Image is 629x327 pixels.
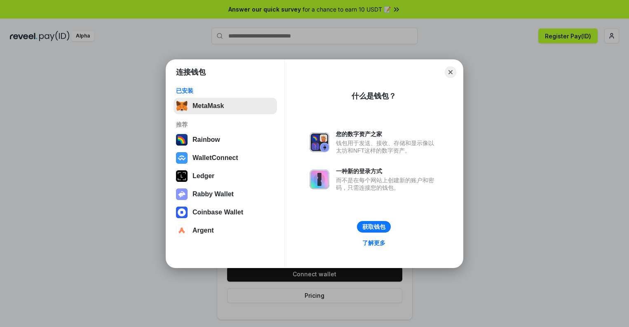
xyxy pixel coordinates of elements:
div: 钱包用于发送、接收、存储和显示像以太坊和NFT这样的数字资产。 [336,139,438,154]
div: Ledger [192,172,214,180]
div: 已安装 [176,87,275,94]
h1: 连接钱包 [176,67,206,77]
div: 了解更多 [362,239,385,247]
div: Coinbase Wallet [192,209,243,216]
button: Argent [174,222,277,239]
div: MetaMask [192,102,224,110]
div: 一种新的登录方式 [336,167,438,175]
img: svg+xml,%3Csvg%20xmlns%3D%22http%3A%2F%2Fwww.w3.org%2F2000%2Fsvg%22%20width%3D%2228%22%20height%3... [176,170,188,182]
button: Rainbow [174,132,277,148]
div: Rainbow [192,136,220,144]
button: Coinbase Wallet [174,204,277,221]
img: svg+xml,%3Csvg%20width%3D%2228%22%20height%3D%2228%22%20viewBox%3D%220%200%2028%2028%22%20fill%3D... [176,207,188,218]
img: svg+xml,%3Csvg%20fill%3D%22none%22%20height%3D%2233%22%20viewBox%3D%220%200%2035%2033%22%20width%... [176,100,188,112]
div: 推荐 [176,121,275,128]
div: 什么是钱包？ [352,91,396,101]
img: svg+xml,%3Csvg%20xmlns%3D%22http%3A%2F%2Fwww.w3.org%2F2000%2Fsvg%22%20fill%3D%22none%22%20viewBox... [176,188,188,200]
img: svg+xml,%3Csvg%20width%3D%2228%22%20height%3D%2228%22%20viewBox%3D%220%200%2028%2028%22%20fill%3D... [176,225,188,236]
img: svg+xml,%3Csvg%20width%3D%22120%22%20height%3D%22120%22%20viewBox%3D%220%200%20120%20120%22%20fil... [176,134,188,146]
div: Argent [192,227,214,234]
div: Rabby Wallet [192,191,234,198]
div: 而不是在每个网站上创建新的账户和密码，只需连接您的钱包。 [336,176,438,191]
img: svg+xml,%3Csvg%20xmlns%3D%22http%3A%2F%2Fwww.w3.org%2F2000%2Fsvg%22%20fill%3D%22none%22%20viewBox... [310,169,329,189]
button: Close [445,66,456,78]
img: svg+xml,%3Csvg%20width%3D%2228%22%20height%3D%2228%22%20viewBox%3D%220%200%2028%2028%22%20fill%3D... [176,152,188,164]
button: Ledger [174,168,277,184]
div: 您的数字资产之家 [336,130,438,138]
img: svg+xml,%3Csvg%20xmlns%3D%22http%3A%2F%2Fwww.w3.org%2F2000%2Fsvg%22%20fill%3D%22none%22%20viewBox... [310,132,329,152]
button: MetaMask [174,98,277,114]
a: 了解更多 [357,238,390,248]
button: WalletConnect [174,150,277,166]
div: WalletConnect [192,154,238,162]
button: Rabby Wallet [174,186,277,202]
button: 获取钱包 [357,221,391,233]
div: 获取钱包 [362,223,385,231]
